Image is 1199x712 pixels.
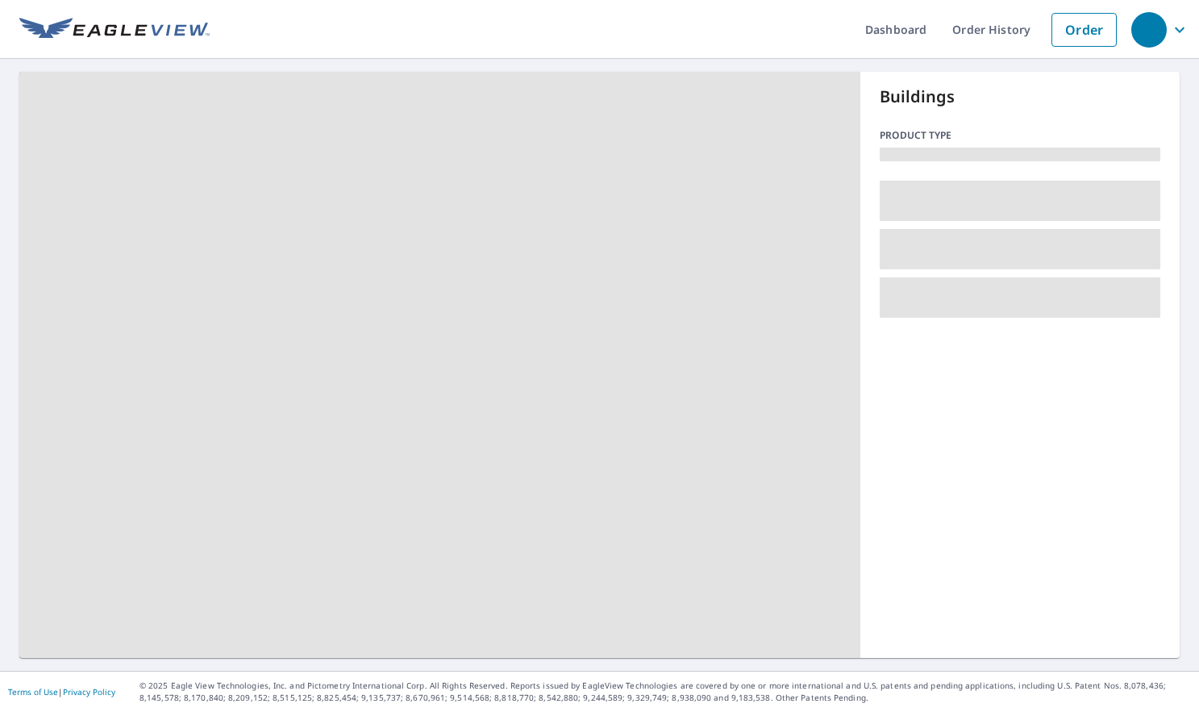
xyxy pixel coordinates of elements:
p: Product type [880,128,1160,143]
p: © 2025 Eagle View Technologies, Inc. and Pictometry International Corp. All Rights Reserved. Repo... [139,680,1191,704]
a: Terms of Use [8,686,58,697]
a: Order [1051,13,1117,47]
a: Privacy Policy [63,686,115,697]
p: | [8,687,115,697]
img: EV Logo [19,18,210,42]
p: Buildings [880,85,1160,109]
